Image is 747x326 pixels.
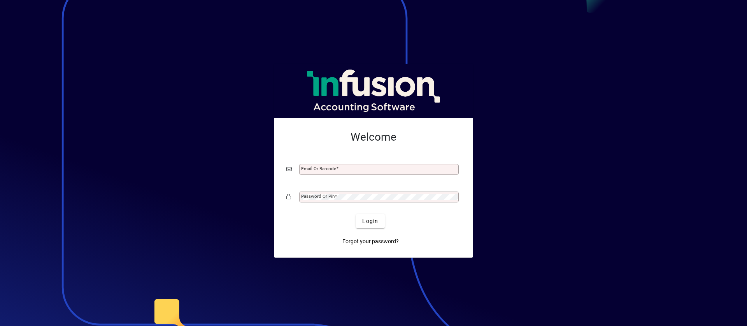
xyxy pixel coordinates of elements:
[301,194,335,199] mat-label: Password or Pin
[362,217,378,225] span: Login
[301,166,336,171] mat-label: Email or Barcode
[356,214,384,228] button: Login
[342,237,399,246] span: Forgot your password?
[286,131,461,144] h2: Welcome
[339,234,402,248] a: Forgot your password?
